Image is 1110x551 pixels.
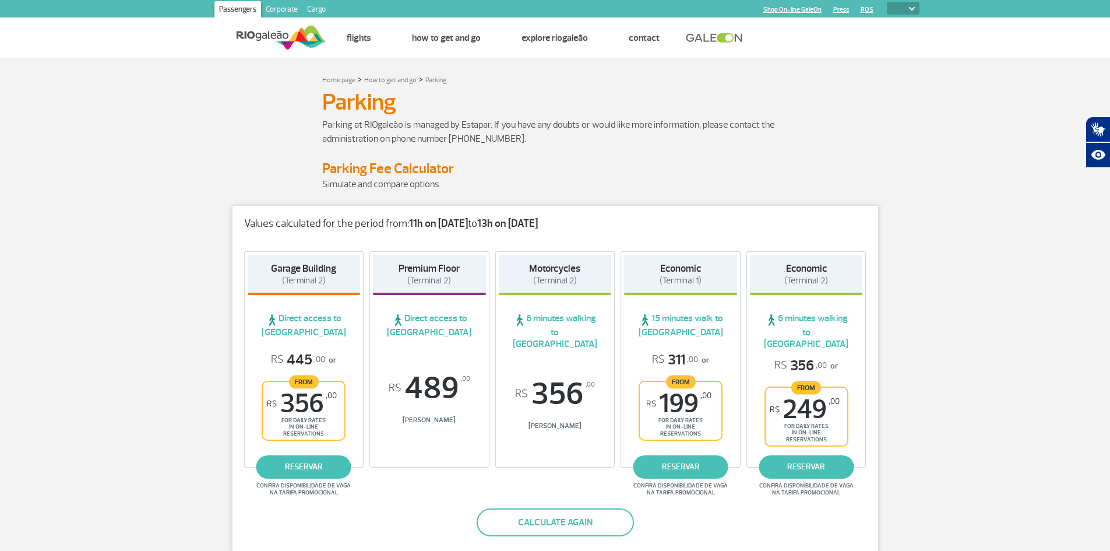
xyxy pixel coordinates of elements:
[750,313,863,350] span: 6 minutes walking to [GEOGRAPHIC_DATA]
[666,375,696,388] span: From
[829,396,840,406] sup: ,00
[646,399,656,409] sup: R$
[409,217,468,230] strong: 11h on [DATE]
[364,76,417,85] a: How to get and go
[267,399,277,409] sup: R$
[763,6,822,13] a: Shop On-line GaleOn
[271,351,325,369] span: 445
[267,391,337,417] span: 356
[282,275,326,286] span: (Terminal 2)
[774,357,827,375] span: 356
[407,275,451,286] span: (Terminal 2)
[412,32,481,44] a: How to get and go
[302,1,330,20] a: Cargo
[322,92,788,112] h1: Parking
[326,391,337,401] sup: ,00
[1086,142,1110,168] button: Abrir recursos assistivos.
[271,262,336,275] strong: Garage Building
[244,217,866,230] p: Values calculated for the period from: to
[632,482,730,496] span: Confira disponibilidade de vaga na tarifa promocional
[399,262,460,275] strong: Premium Floor
[322,177,788,191] p: Simulate and compare options
[660,262,701,275] strong: Economic
[347,32,371,44] a: Flights
[786,262,827,275] strong: Economic
[419,72,423,86] a: >
[214,1,261,20] a: Passengers
[499,378,612,410] span: 356
[477,217,538,230] strong: 13h on [DATE]
[629,32,660,44] a: Contact
[533,275,577,286] span: (Terminal 2)
[833,6,849,13] a: Press
[322,118,788,146] p: Parking at RIOgaleão is managed by Estapar. If you have any doubts or would like more information...
[477,508,634,536] button: Calculate again
[373,313,486,338] span: Direct access to [GEOGRAPHIC_DATA]
[624,313,737,338] span: 15 minutes walk to [GEOGRAPHIC_DATA]
[700,391,711,401] sup: ,00
[770,405,780,415] sup: R$
[261,1,302,20] a: Corporate
[774,357,838,375] p: or
[643,417,718,437] span: for daily rates in on-line reservations
[248,313,361,338] span: Direct access to [GEOGRAPHIC_DATA]
[1086,117,1110,142] button: Abrir tradutor de língua de sinais.
[646,391,711,417] span: 199
[271,351,336,369] p: or
[373,373,486,404] span: 489
[652,351,698,369] span: 311
[373,416,486,424] span: [PERSON_NAME]
[515,388,528,401] sup: R$
[255,482,353,496] span: Confira disponibilidade de vaga na tarifa promocional
[358,72,362,86] a: >
[521,32,588,44] a: Explore RIOgaleão
[769,423,844,443] span: for daily rates in on-line reservations
[586,378,595,391] sup: ,00
[461,373,470,385] sup: ,00
[322,76,355,85] a: Home page
[784,275,828,286] span: (Terminal 2)
[1086,117,1110,168] div: Plugin de acessibilidade da Hand Talk.
[425,76,447,85] a: Parking
[770,396,840,423] span: 249
[499,313,612,350] span: 6 minutes walking to [GEOGRAPHIC_DATA]
[660,275,702,286] span: (Terminal 1)
[389,382,401,395] sup: R$
[861,6,873,13] a: RQS
[791,381,821,394] span: From
[652,351,709,369] p: or
[256,455,351,479] a: reservar
[289,375,319,388] span: From
[633,455,728,479] a: reservar
[322,160,788,177] h4: Parking Fee Calculator
[759,455,854,479] a: reservar
[529,262,580,275] strong: Motorcycles
[757,482,855,496] span: Confira disponibilidade de vaga na tarifa promocional
[266,417,341,437] span: for daily rates in on-line reservations
[499,422,612,430] span: [PERSON_NAME]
